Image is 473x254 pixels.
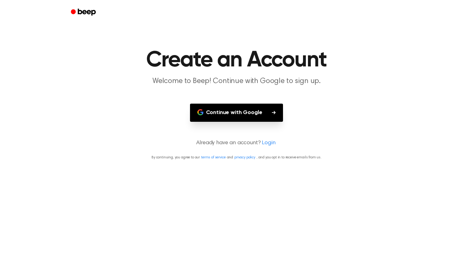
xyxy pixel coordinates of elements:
[79,49,394,71] h1: Create an Account
[190,104,283,122] button: Continue with Google
[262,139,275,147] a: Login
[67,6,101,18] a: Beep
[234,156,255,159] a: privacy policy
[7,139,466,147] p: Already have an account?
[118,76,355,86] p: Welcome to Beep! Continue with Google to sign up.
[7,155,466,160] p: By continuing, you agree to our and , and you opt in to receive emails from us.
[201,156,225,159] a: terms of service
